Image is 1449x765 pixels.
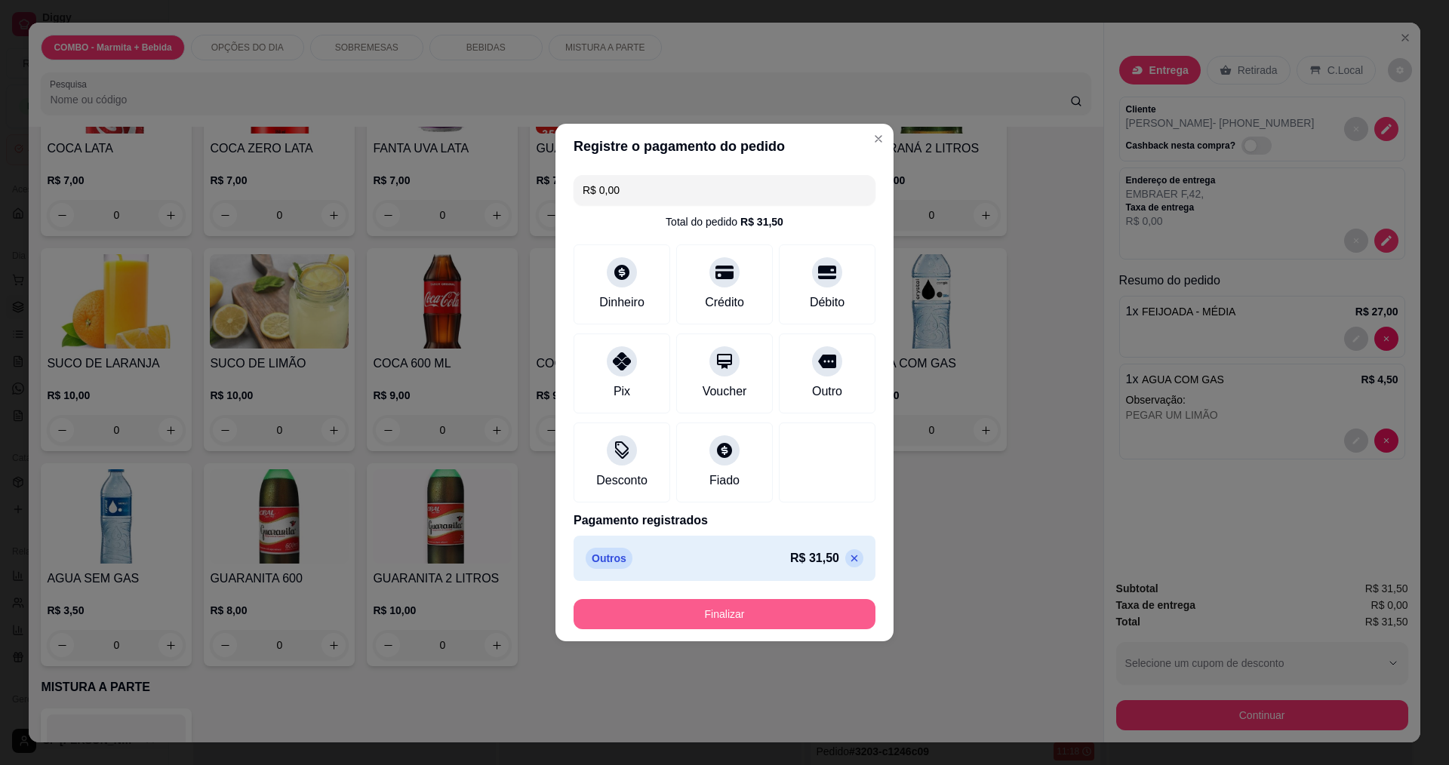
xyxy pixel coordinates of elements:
button: Close [866,127,891,151]
div: Total do pedido [666,214,783,229]
input: Ex.: hambúrguer de cordeiro [583,175,866,205]
p: R$ 31,50 [790,549,839,567]
p: Outros [586,548,632,569]
button: Finalizar [574,599,875,629]
header: Registre o pagamento do pedido [555,124,894,169]
div: Outro [812,382,842,401]
div: Débito [810,293,844,312]
div: R$ 31,50 [740,214,783,229]
div: Fiado [709,472,740,490]
div: Desconto [596,472,648,490]
div: Crédito [705,293,744,312]
div: Dinheiro [599,293,645,312]
div: Voucher [703,382,747,401]
p: Pagamento registrados [574,512,875,530]
div: Pix [614,382,630,401]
